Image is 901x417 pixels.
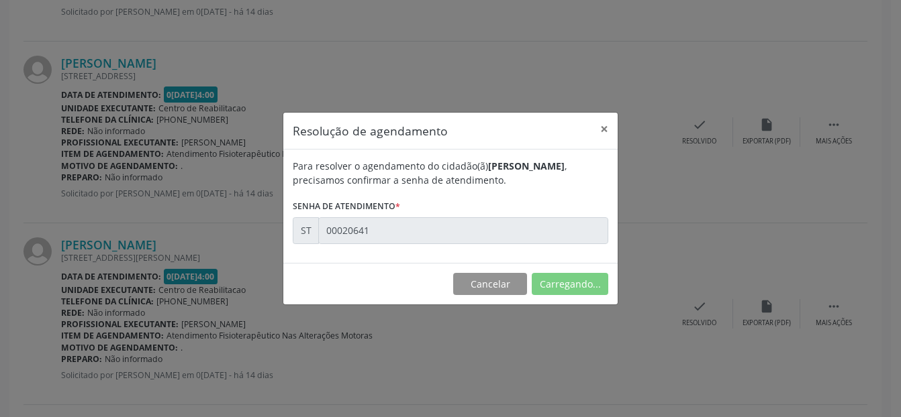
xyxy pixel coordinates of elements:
[293,159,608,187] div: Para resolver o agendamento do cidadão(ã) , precisamos confirmar a senha de atendimento.
[532,273,608,296] button: Carregando...
[293,217,319,244] div: ST
[488,160,565,172] b: [PERSON_NAME]
[293,122,448,139] h5: Resolução de agendamento
[293,196,400,217] label: Senha de atendimento
[591,113,618,145] button: Close
[453,273,527,296] button: Cancelar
